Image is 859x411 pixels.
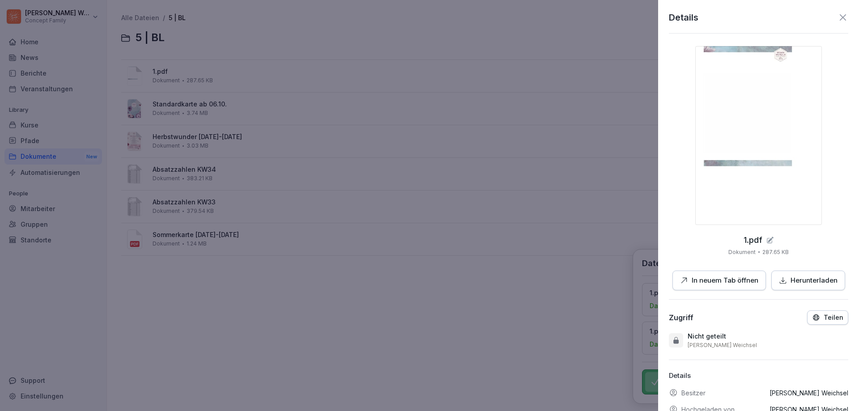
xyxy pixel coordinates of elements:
button: In neuem Tab öffnen [672,271,766,291]
p: 1.pdf [744,236,762,245]
p: Teilen [824,314,843,321]
p: 287.65 KB [762,248,789,256]
button: Herunterladen [771,271,845,291]
button: Teilen [807,310,848,325]
p: In neuem Tab öffnen [692,275,758,286]
div: Zugriff [669,313,693,322]
p: Details [669,371,848,381]
p: [PERSON_NAME] Weichsel [770,388,848,398]
p: [PERSON_NAME] Weichsel [688,342,757,349]
p: Dokument [728,248,756,256]
p: Details [669,11,698,24]
img: thumbnail [695,46,822,225]
p: Nicht geteilt [688,332,726,341]
p: Herunterladen [791,275,838,286]
p: Besitzer [681,388,706,398]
